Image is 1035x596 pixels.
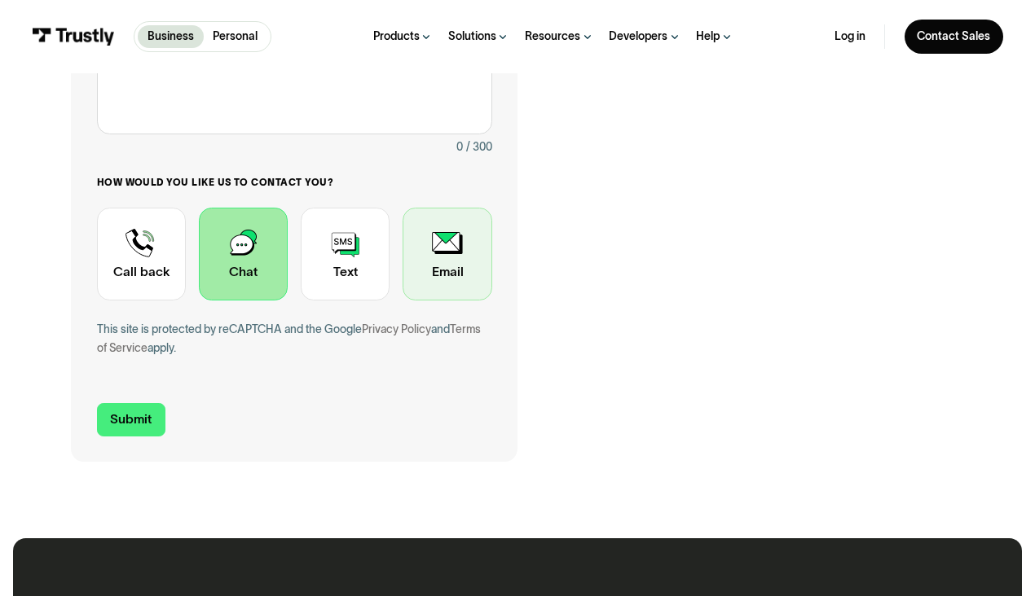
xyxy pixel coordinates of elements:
div: Contact Sales [917,29,990,44]
div: Help [696,29,720,44]
a: Log in [835,29,865,44]
div: 0 [456,138,463,156]
div: / 300 [466,138,492,156]
label: How would you like us to contact you? [97,176,492,189]
div: Developers [609,29,667,44]
div: Resources [525,29,580,44]
div: This site is protected by reCAPTCHA and the Google and apply. [97,320,492,358]
a: Personal [204,25,267,48]
a: Contact Sales [905,20,1003,53]
div: Products [373,29,420,44]
input: Submit [97,403,165,436]
p: Business [148,28,194,46]
img: Trustly Logo [32,28,115,46]
a: Privacy Policy [362,323,431,335]
a: Business [138,25,203,48]
div: Solutions [448,29,496,44]
p: Personal [213,28,258,46]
